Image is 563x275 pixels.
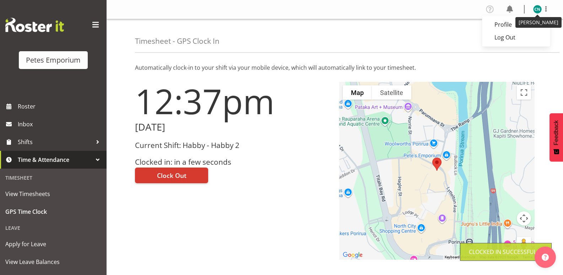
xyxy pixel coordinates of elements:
[553,120,559,145] span: Feedback
[343,85,372,100] button: Show street map
[2,235,105,253] a: Apply for Leave
[517,85,531,100] button: Toggle fullscreen view
[18,101,103,112] span: Roster
[469,248,543,256] div: Clocked in Successfully
[341,250,364,260] a: Open this area in Google Maps (opens a new window)
[2,253,105,271] a: View Leave Balances
[18,137,92,147] span: Shifts
[550,113,563,162] button: Feedback - Show survey
[135,37,220,45] h4: Timesheet - GPS Clock In
[135,122,331,133] h2: [DATE]
[2,185,105,203] a: View Timesheets
[2,203,105,221] a: GPS Time Clock
[517,211,531,226] button: Map camera controls
[135,158,331,166] h3: Clocked in: in a few seconds
[542,254,549,261] img: help-xxl-2.png
[482,31,550,44] a: Log Out
[5,18,64,32] img: Rosterit website logo
[2,221,105,235] div: Leave
[341,250,364,260] img: Google
[135,63,535,72] p: Automatically clock-in to your shift via your mobile device, which will automatically link to you...
[135,82,331,120] h1: 12:37pm
[2,170,105,185] div: Timesheet
[18,154,92,165] span: Time & Attendance
[517,237,531,251] button: Drag Pegman onto the map to open Street View
[5,239,101,249] span: Apply for Leave
[157,171,186,180] span: Clock Out
[18,119,103,129] span: Inbox
[533,5,542,14] img: christine-neville11214.jpg
[5,206,101,217] span: GPS Time Clock
[445,255,475,260] button: Keyboard shortcuts
[482,18,550,31] a: Profile
[5,189,101,199] span: View Timesheets
[26,55,81,65] div: Petes Emporium
[372,85,411,100] button: Show satellite imagery
[5,257,101,267] span: View Leave Balances
[135,141,331,149] h3: Current Shift: Habby - Habby 2
[135,168,208,183] button: Clock Out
